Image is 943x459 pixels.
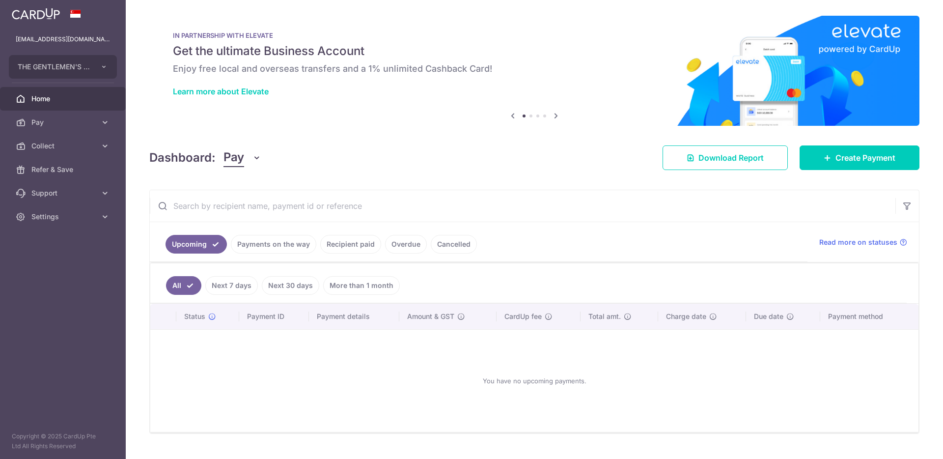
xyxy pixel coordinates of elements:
[588,312,621,321] span: Total amt.
[173,31,896,39] p: IN PARTNERSHIP WITH ELEVATE
[309,304,399,329] th: Payment details
[800,145,919,170] a: Create Payment
[407,312,454,321] span: Amount & GST
[184,312,205,321] span: Status
[504,312,542,321] span: CardUp fee
[173,86,269,96] a: Learn more about Elevate
[819,237,907,247] a: Read more on statuses
[12,8,60,20] img: CardUp
[162,338,907,424] div: You have no upcoming payments.
[663,145,788,170] a: Download Report
[31,117,96,127] span: Pay
[16,34,110,44] p: [EMAIL_ADDRESS][DOMAIN_NAME]
[262,276,319,295] a: Next 30 days
[149,16,919,126] img: Renovation banner
[754,312,783,321] span: Due date
[666,312,706,321] span: Charge date
[819,237,897,247] span: Read more on statuses
[31,94,96,104] span: Home
[9,55,117,79] button: THE GENTLEMEN'S CLAN PTE. LTD.
[31,141,96,151] span: Collect
[223,148,261,167] button: Pay
[205,276,258,295] a: Next 7 days
[173,63,896,75] h6: Enjoy free local and overseas transfers and a 1% unlimited Cashback Card!
[223,148,244,167] span: Pay
[320,235,381,254] a: Recipient paid
[698,152,764,164] span: Download Report
[385,235,427,254] a: Overdue
[166,276,201,295] a: All
[166,235,227,254] a: Upcoming
[835,152,895,164] span: Create Payment
[173,43,896,59] h5: Get the ultimate Business Account
[820,304,918,329] th: Payment method
[431,235,477,254] a: Cancelled
[150,190,895,222] input: Search by recipient name, payment id or reference
[31,165,96,174] span: Refer & Save
[18,62,90,72] span: THE GENTLEMEN'S CLAN PTE. LTD.
[31,188,96,198] span: Support
[323,276,400,295] a: More than 1 month
[239,304,309,329] th: Payment ID
[31,212,96,222] span: Settings
[231,235,316,254] a: Payments on the way
[149,149,216,167] h4: Dashboard:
